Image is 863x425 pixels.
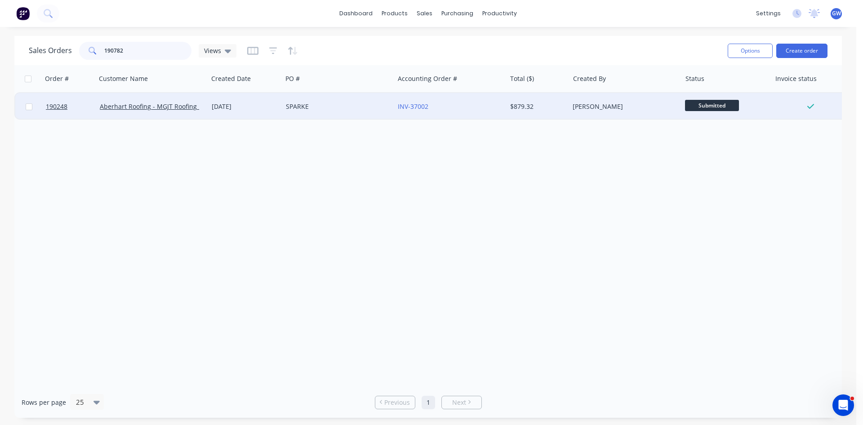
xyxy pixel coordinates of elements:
span: Submitted [685,100,739,111]
span: Next [452,398,466,407]
div: $879.32 [510,102,563,111]
div: settings [752,7,785,20]
a: Previous page [375,398,415,407]
iframe: Intercom live chat [832,394,854,416]
a: Aberhart Roofing - MGJT Roofing Pty Ltd [100,102,219,111]
div: Total ($) [510,74,534,83]
div: products [377,7,412,20]
img: Factory [16,7,30,20]
input: Search... [104,42,192,60]
span: Rows per page [22,398,66,407]
div: Status [685,74,704,83]
div: Order # [45,74,69,83]
div: [PERSON_NAME] [573,102,672,111]
span: GW [832,9,841,18]
div: Invoice status [775,74,817,83]
div: sales [412,7,437,20]
span: Previous [384,398,410,407]
div: Created Date [211,74,251,83]
span: Views [204,46,221,55]
button: Create order [776,44,827,58]
div: [DATE] [212,102,279,111]
a: Next page [442,398,481,407]
a: Page 1 is your current page [422,396,435,409]
h1: Sales Orders [29,46,72,55]
a: 190248 [46,93,100,120]
ul: Pagination [371,396,485,409]
div: Accounting Order # [398,74,457,83]
div: Created By [573,74,606,83]
div: PO # [285,74,300,83]
div: Customer Name [99,74,148,83]
a: INV-37002 [398,102,428,111]
a: dashboard [335,7,377,20]
span: 190248 [46,102,67,111]
div: productivity [478,7,521,20]
div: purchasing [437,7,478,20]
div: SPARKE [286,102,386,111]
button: Options [728,44,773,58]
